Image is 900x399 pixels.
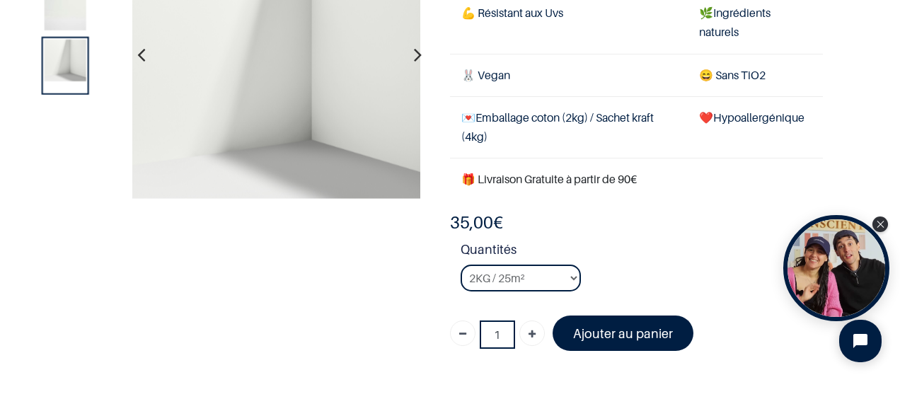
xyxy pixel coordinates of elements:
[450,212,503,233] b: €
[699,6,713,20] span: 🌿
[461,68,510,82] span: 🐰 Vegan
[450,212,493,233] span: 35,00
[688,54,823,96] td: ans TiO2
[45,39,86,81] img: Product image
[519,320,545,346] a: Ajouter
[461,6,563,20] span: 💪 Résistant aux Uvs
[553,316,693,350] a: Ajouter au panier
[450,320,475,346] a: Supprimer
[461,240,823,265] strong: Quantités
[783,215,889,321] div: Open Tolstoy
[688,96,823,158] td: ❤️Hypoallergénique
[461,110,475,125] span: 💌
[872,216,888,232] div: Close Tolstoy widget
[783,215,889,321] div: Open Tolstoy widget
[573,326,673,341] font: Ajouter au panier
[699,68,722,82] span: 😄 S
[461,172,637,186] font: 🎁 Livraison Gratuite à partir de 90€
[783,215,889,321] div: Tolstoy bubble widget
[827,308,894,374] iframe: Tidio Chat
[450,96,688,158] td: Emballage coton (2kg) / Sachet kraft (4kg)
